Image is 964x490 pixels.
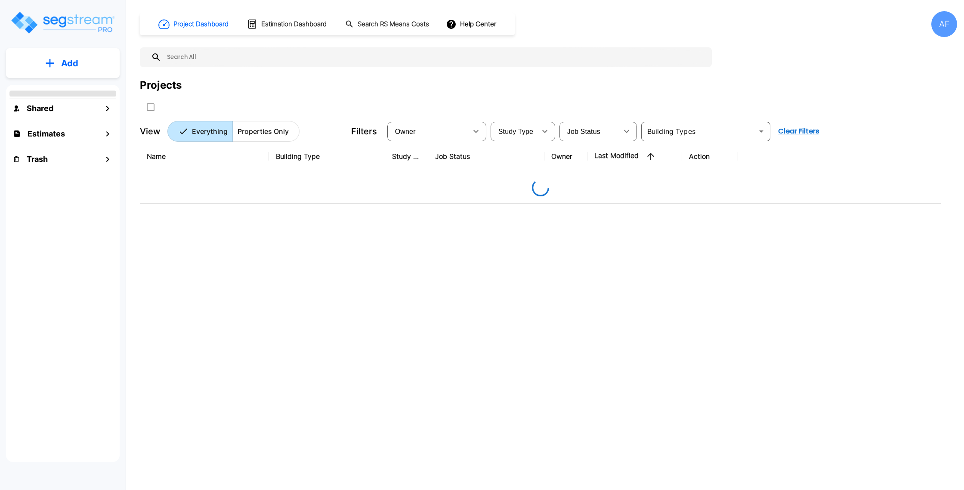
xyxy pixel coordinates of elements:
div: AF [931,11,957,37]
th: Job Status [428,141,544,172]
th: Building Type [269,141,385,172]
th: Action [682,141,738,172]
button: Properties Only [232,121,300,142]
h1: Trash [27,153,48,165]
img: Logo [10,10,115,35]
th: Study Type [385,141,428,172]
div: Select [389,119,467,143]
p: Add [61,57,78,70]
div: Platform [167,121,300,142]
div: Projects [140,78,182,93]
button: Help Center [444,16,500,32]
p: Properties Only [238,126,289,136]
p: Everything [192,126,228,136]
span: Owner [395,128,416,135]
h1: Estimation Dashboard [261,19,327,29]
button: Project Dashboard [155,15,233,34]
button: Search RS Means Costs [342,16,434,33]
input: Building Types [644,125,754,137]
span: Job Status [567,128,600,135]
input: Search All [161,47,708,67]
th: Owner [544,141,587,172]
p: View [140,125,161,138]
div: Select [561,119,618,143]
div: Select [492,119,536,143]
th: Name [140,141,269,172]
h1: Project Dashboard [173,19,229,29]
button: Open [755,125,767,137]
h1: Shared [27,102,53,114]
th: Last Modified [587,141,682,172]
button: Everything [167,121,233,142]
p: Filters [351,125,377,138]
button: SelectAll [142,99,159,116]
span: Study Type [498,128,533,135]
button: Add [6,51,120,76]
h1: Search RS Means Costs [358,19,429,29]
button: Estimation Dashboard [244,15,331,33]
button: Clear Filters [775,123,823,140]
h1: Estimates [28,128,65,140]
